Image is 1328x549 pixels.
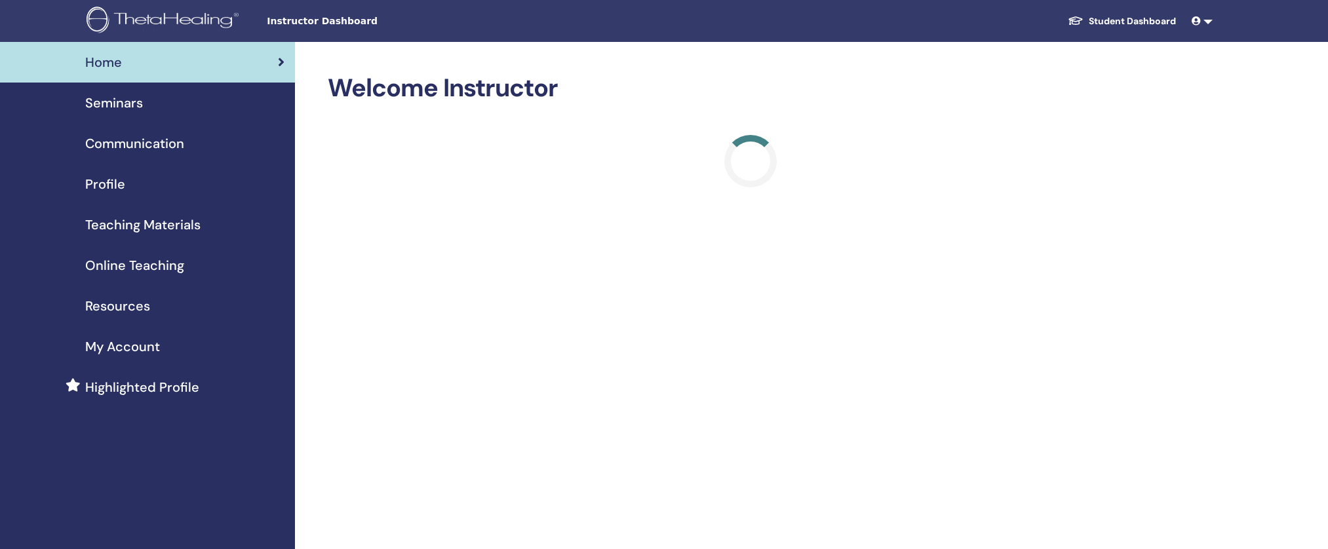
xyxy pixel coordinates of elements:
span: Teaching Materials [85,215,201,235]
span: Resources [85,296,150,316]
img: logo.png [87,7,243,36]
span: Instructor Dashboard [267,14,463,28]
a: Student Dashboard [1057,9,1186,33]
img: graduation-cap-white.svg [1068,15,1084,26]
span: Communication [85,134,184,153]
span: Seminars [85,93,143,113]
span: Profile [85,174,125,194]
h2: Welcome Instructor [328,73,1173,104]
span: My Account [85,337,160,356]
span: Highlighted Profile [85,377,199,397]
span: Online Teaching [85,256,184,275]
span: Home [85,52,122,72]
